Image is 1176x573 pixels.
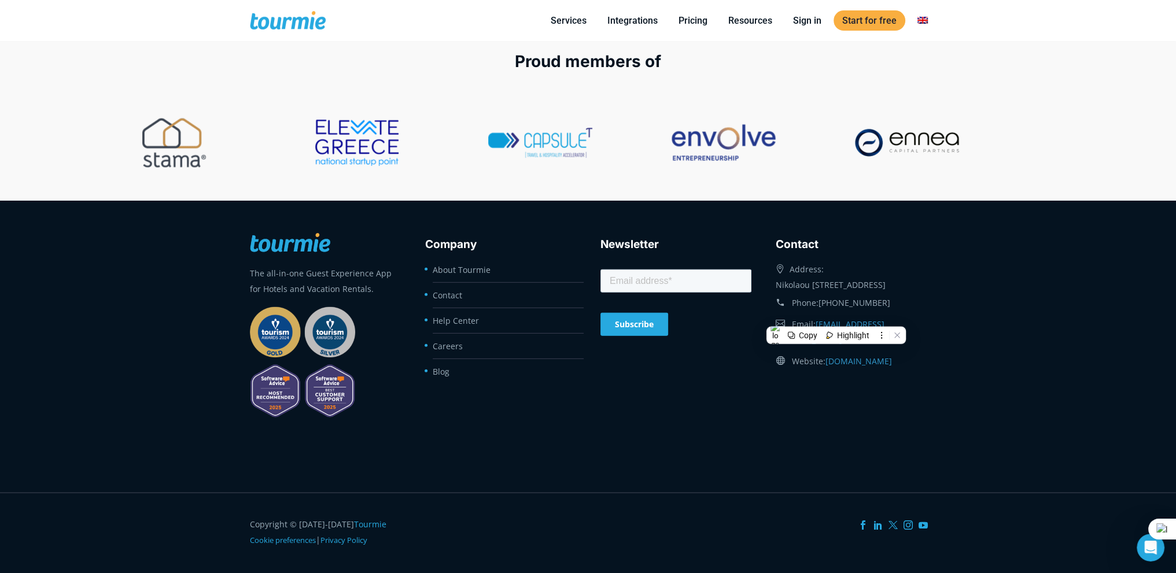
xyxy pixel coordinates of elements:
a: Privacy Policy [320,535,367,545]
h3: Company [425,236,576,253]
a: Contact [433,290,462,301]
a: Switch to [909,13,937,28]
a: About Tourmie [433,264,491,275]
h3: Newsletter [600,236,751,253]
div: Website: [776,350,927,372]
a: Resources [720,13,781,28]
a: Cookie preferences [250,535,316,545]
a: Blog [433,366,449,377]
a: Pricing [670,13,716,28]
a: Facebook [858,520,868,530]
h3: Contact [776,236,927,253]
a: Help Center [433,315,479,326]
a: Sign in [784,13,830,28]
a: Careers [433,341,463,352]
div: Address: Nikolaou [STREET_ADDRESS] [776,258,927,293]
a: Integrations [599,13,666,28]
a: [EMAIL_ADDRESS][DOMAIN_NAME] [776,319,884,345]
a: [DOMAIN_NAME] [825,356,892,367]
a: Services [542,13,595,28]
div: Phone: [776,293,927,313]
iframe: Intercom live chat [1137,534,1164,561]
a: Tourmie [354,519,386,530]
a: Instagram [904,520,913,530]
a: Start for free [834,10,905,31]
a: Twitter [889,520,898,530]
a: LinkedIn [873,520,883,530]
iframe: Form 0 [600,267,751,343]
p: The all-in-one Guest Experience App for Hotels and Vacation Rentals. [250,265,401,297]
div: Copyright © [DATE]-[DATE] | [250,516,401,548]
div: Email: [776,313,927,350]
span: Proud members of [515,51,661,71]
a: [PHONE_NUMBER] [819,297,890,308]
a: YouTube [919,520,928,530]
